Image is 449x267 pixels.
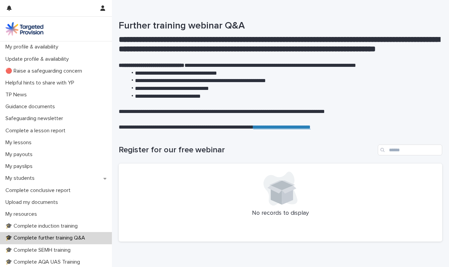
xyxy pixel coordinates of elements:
p: No records to display [127,210,434,217]
p: Update profile & availability [3,56,74,62]
h1: Further training webinar Q&A [119,20,442,32]
p: 🎓 Complete induction training [3,223,83,229]
p: My payslips [3,163,38,170]
img: M5nRWzHhSzIhMunXDL62 [5,22,43,36]
p: 🎓 Complete AQA UAS Training [3,259,85,265]
h1: Register for our free webinar [119,145,375,155]
input: Search [378,145,442,155]
p: 🎓 Complete further training Q&A [3,235,91,241]
p: TP News [3,92,32,98]
p: My payouts [3,151,38,158]
p: My students [3,175,40,182]
p: 🎓 Complete SEMH training [3,247,76,253]
p: My lessons [3,139,37,146]
p: Helpful hints to share with YP [3,80,80,86]
p: Complete a lesson report [3,128,71,134]
p: Safeguarding newsletter [3,115,69,122]
p: 🔴 Raise a safeguarding concern [3,68,87,74]
p: My profile & availability [3,44,64,50]
p: Upload my documents [3,199,63,206]
p: Guidance documents [3,103,60,110]
p: Complete conclusive report [3,187,76,194]
p: My resources [3,211,42,217]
